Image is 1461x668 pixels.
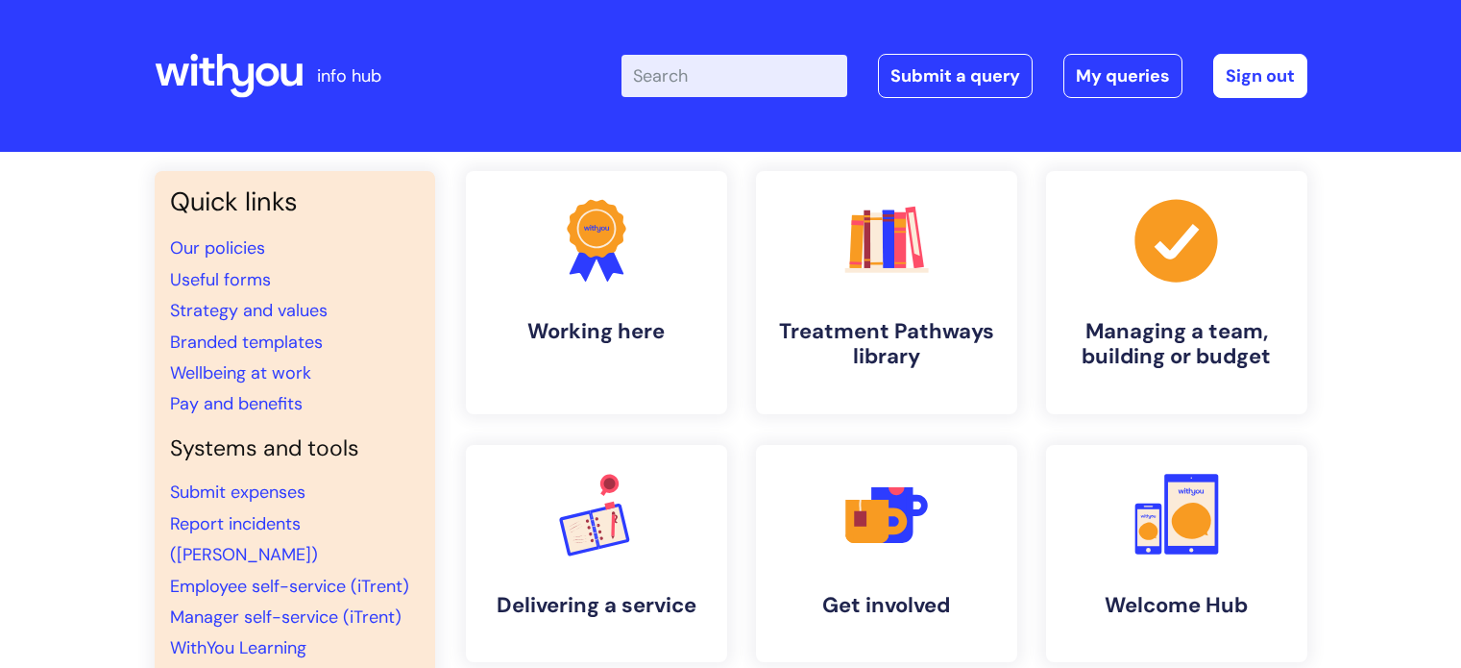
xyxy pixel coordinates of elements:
h4: Welcome Hub [1061,593,1292,618]
a: Managing a team, building or budget [1046,171,1307,414]
a: Pay and benefits [170,392,303,415]
a: Strategy and values [170,299,328,322]
a: Report incidents ([PERSON_NAME]) [170,512,318,566]
h4: Systems and tools [170,435,420,462]
p: info hub [317,61,381,91]
h3: Quick links [170,186,420,217]
a: My queries [1063,54,1182,98]
h4: Treatment Pathways library [771,319,1002,370]
a: Welcome Hub [1046,445,1307,662]
a: Submit expenses [170,481,305,504]
input: Search [621,55,847,97]
a: Submit a query [878,54,1033,98]
a: Get involved [756,445,1017,662]
a: Treatment Pathways library [756,171,1017,414]
a: Our policies [170,236,265,260]
a: Wellbeing at work [170,361,311,384]
h4: Delivering a service [481,593,712,618]
a: Delivering a service [466,445,727,662]
a: Manager self-service (iTrent) [170,606,402,629]
h4: Get involved [771,593,1002,618]
div: | - [621,54,1307,98]
a: Useful forms [170,268,271,291]
a: Branded templates [170,331,323,354]
a: Working here [466,171,727,414]
a: Employee self-service (iTrent) [170,575,409,598]
a: Sign out [1213,54,1307,98]
h4: Managing a team, building or budget [1061,319,1292,370]
a: WithYou Learning [170,636,306,659]
h4: Working here [481,319,712,344]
